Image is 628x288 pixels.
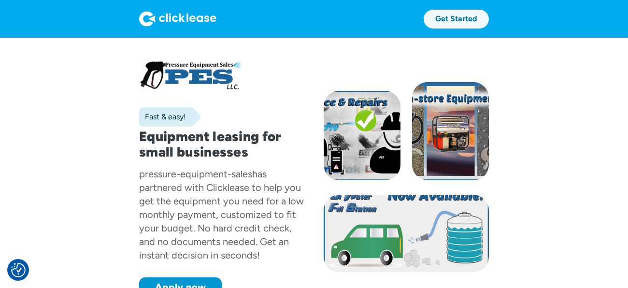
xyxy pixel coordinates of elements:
[139,112,186,122] div: Fast & easy!
[139,129,304,159] h1: Equipment leasing for small businesses
[139,11,216,27] img: Logo
[424,10,489,29] a: Get Started
[139,168,252,180] div: pressure-equipment-sales
[11,263,26,277] button: Consent Preferences
[11,263,26,277] img: Revisit consent button
[139,168,304,261] div: has partnered with Clicklease to help you get the equipment you need for a low monthly payment, c...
